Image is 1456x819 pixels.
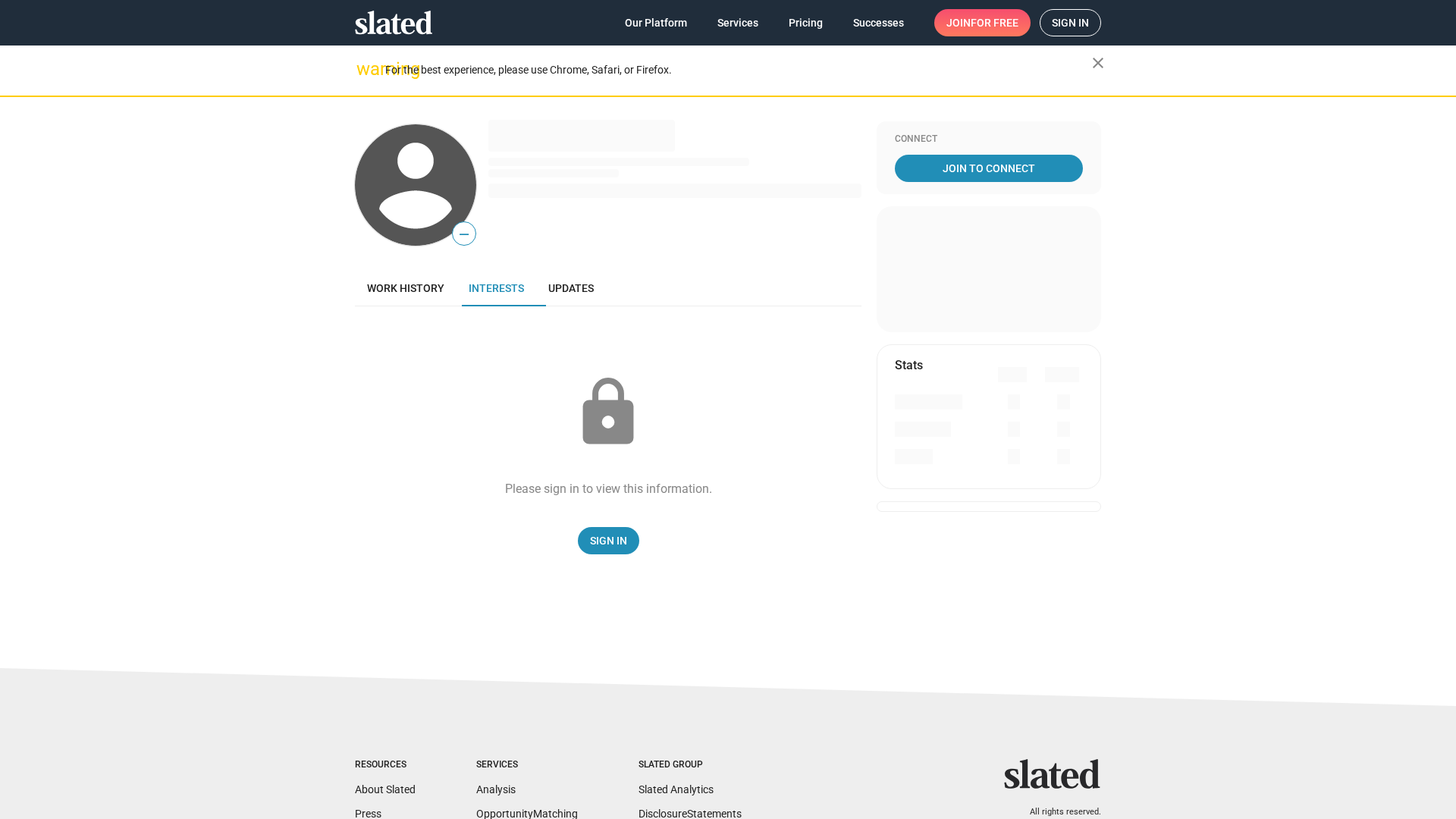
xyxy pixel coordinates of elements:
[898,155,1080,182] span: Join To Connect
[578,527,639,554] a: Sign In
[1040,9,1101,36] a: Sign in
[777,9,835,36] a: Pricing
[356,60,375,78] mat-icon: warning
[1089,54,1107,72] mat-icon: close
[895,155,1083,182] a: Join To Connect
[639,759,742,771] div: Slated Group
[590,527,627,554] span: Sign In
[895,357,923,373] mat-card-title: Stats
[469,282,524,294] span: Interests
[536,270,606,306] a: Updates
[355,759,416,771] div: Resources
[895,133,1083,146] div: Connect
[457,270,536,306] a: Interests
[639,783,714,795] a: Slated Analytics
[841,9,916,36] a: Successes
[505,481,712,497] div: Please sign in to view this information.
[625,9,687,36] span: Our Platform
[476,783,516,795] a: Analysis
[717,9,758,36] span: Services
[789,9,823,36] span: Pricing
[946,9,1018,36] span: Join
[934,9,1031,36] a: Joinfor free
[355,270,457,306] a: Work history
[355,783,416,795] a: About Slated
[971,9,1018,36] span: for free
[705,9,770,36] a: Services
[367,282,444,294] span: Work history
[453,224,475,244] span: —
[853,9,904,36] span: Successes
[1052,10,1089,36] span: Sign in
[385,60,1092,80] div: For the best experience, please use Chrome, Safari, or Firefox.
[476,759,578,771] div: Services
[548,282,594,294] span: Updates
[613,9,699,36] a: Our Platform
[570,375,646,450] mat-icon: lock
